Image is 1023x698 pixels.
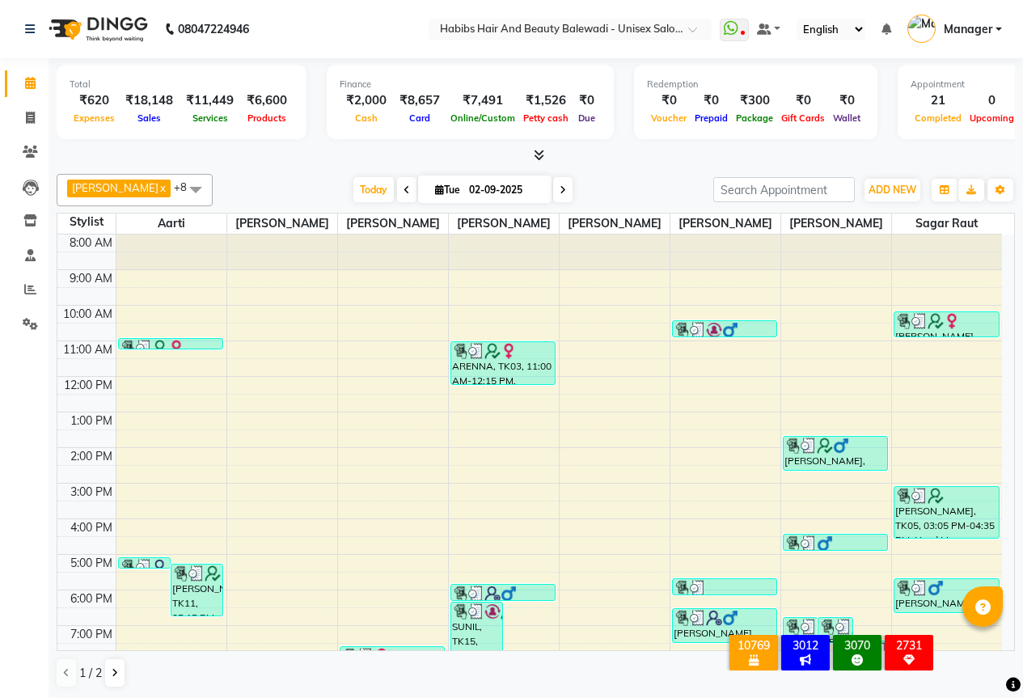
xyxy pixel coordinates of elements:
[41,6,152,52] img: logo
[72,181,159,194] span: [PERSON_NAME]
[464,178,545,202] input: 2025-09-02
[892,214,1003,234] span: Sagar Raut
[227,214,337,234] span: [PERSON_NAME]
[560,214,670,234] span: [PERSON_NAME]
[119,558,170,568] div: [PERSON_NAME], TK07, 05:05 PM-05:15 PM, Body Basics Threadinge - Eyebrows (₹60)
[713,177,855,202] input: Search Appointment
[966,91,1018,110] div: 0
[451,585,556,600] div: ABHISHEK, TK09, 05:50 PM-06:20 PM, Hair Cut - [DEMOGRAPHIC_DATA] HairCut with Wash (₹480)
[446,112,519,124] span: Online/Custom
[60,306,116,323] div: 10:00 AM
[573,91,601,110] div: ₹0
[894,579,999,612] div: [PERSON_NAME], TK10, 05:40 PM-06:40 PM, Dry Haircut [DEMOGRAPHIC_DATA] (₹250),Dry Haircut [DEMOGR...
[888,638,930,653] div: 2731
[188,112,232,124] span: Services
[67,484,116,501] div: 3:00 PM
[673,579,777,594] div: ruta, TK08, 05:40 PM-06:10 PM, Hair Cut - [DEMOGRAPHIC_DATA] HairCut with wash (₹700)
[393,91,446,110] div: ₹8,657
[869,184,916,196] span: ADD NEW
[784,437,888,470] div: [PERSON_NAME], TK04, 01:40 PM-02:40 PM, Hair Cut - [DEMOGRAPHIC_DATA] HairCut with Wash (₹480),[P...
[784,638,826,653] div: 3012
[116,214,226,234] span: Aarti
[66,270,116,287] div: 9:00 AM
[67,448,116,465] div: 2:00 PM
[829,91,864,110] div: ₹0
[784,535,888,550] div: YASH, TK06, 04:25 PM-04:55 PM, Dry Haircut [DEMOGRAPHIC_DATA] (₹250)
[519,112,573,124] span: Petty cash
[119,91,180,110] div: ₹18,148
[864,179,920,201] button: ADD NEW
[777,112,829,124] span: Gift Cards
[911,112,966,124] span: Completed
[431,184,464,196] span: Tue
[944,21,992,38] span: Manager
[340,78,601,91] div: Finance
[451,603,502,662] div: SUNIL, TK15, 06:20 PM-08:05 PM, [PERSON_NAME] Sheving (₹300),Dry Haircut [DEMOGRAPHIC_DATA] (₹250...
[338,214,448,234] span: [PERSON_NAME]
[70,91,119,110] div: ₹620
[911,91,966,110] div: 21
[907,15,936,43] img: Manager
[340,647,445,657] div: palak, TK14, 07:35 PM-07:45 PM, Body Basics Threadinge - Eyebrows (₹60)
[79,665,102,682] span: 1 / 2
[733,638,775,653] div: 10769
[340,91,393,110] div: ₹2,000
[647,112,691,124] span: Voucher
[451,342,556,384] div: ARENNA, TK03, 11:00 AM-12:15 PM, ADVANCE SCALP THERAPY [DEMOGRAPHIC_DATA] (₹1999),Hair Cut - Dry ...
[777,91,829,110] div: ₹0
[178,6,249,52] b: 08047224946
[159,181,166,194] a: x
[70,78,294,91] div: Total
[67,519,116,536] div: 4:00 PM
[351,112,382,124] span: Cash
[67,626,116,643] div: 7:00 PM
[60,341,116,358] div: 11:00 AM
[966,112,1018,124] span: Upcoming
[691,112,732,124] span: Prepaid
[70,112,119,124] span: Expenses
[732,112,777,124] span: Package
[240,91,294,110] div: ₹6,600
[66,235,116,252] div: 8:00 AM
[67,555,116,572] div: 5:00 PM
[67,590,116,607] div: 6:00 PM
[732,91,777,110] div: ₹300
[955,633,1007,682] iframe: chat widget
[449,214,559,234] span: [PERSON_NAME]
[119,339,223,349] div: [PERSON_NAME], TK01, 10:55 AM-11:15 AM, Body Basics Threadinge - Eyebrows (₹60),Body Basics Threa...
[57,214,116,231] div: Stylist
[784,618,818,642] div: GAYATRI, TK12, 06:45 PM-07:30 PM, BlowDry & Styling - Wash And Blast Dry (₹410)
[574,112,599,124] span: Due
[171,565,222,616] div: [PERSON_NAME], TK11, 05:15 PM-06:45 PM, Body Basics Threadinge - Eyebrows (₹60),Body Basics Threa...
[405,112,434,124] span: Card
[829,112,864,124] span: Wallet
[647,91,691,110] div: ₹0
[61,377,116,394] div: 12:00 PM
[670,214,780,234] span: [PERSON_NAME]
[836,638,878,653] div: 3070
[446,91,519,110] div: ₹7,491
[894,487,999,538] div: [PERSON_NAME], TK05, 03:05 PM-04:35 PM, Head Massage - Coconut Oil (₹550),Hair Cut - [DEMOGRAPHIC...
[519,91,573,110] div: ₹1,526
[673,609,777,642] div: [PERSON_NAME], TK13, 06:30 PM-07:30 PM, Dry Haircut [DEMOGRAPHIC_DATA] (₹250),[PERSON_NAME] Trimm...
[174,180,199,193] span: +8
[818,618,852,642] div: [PERSON_NAME], TK11, 06:45 PM-07:30 PM, Hair Cut - Child Haircut Boy (₹300)
[133,112,165,124] span: Sales
[67,412,116,429] div: 1:00 PM
[353,177,394,202] span: Today
[647,78,864,91] div: Redemption
[781,214,891,234] span: [PERSON_NAME]
[243,112,290,124] span: Products
[894,312,999,336] div: [PERSON_NAME], TK01, 10:10 AM-10:55 AM, BlowDry & Styling - Wash And Blast Dry 1 (₹300)
[673,321,777,336] div: sunil, TK02, 10:25 AM-10:55 AM, Dry Haircut [DEMOGRAPHIC_DATA] (₹250)
[691,91,732,110] div: ₹0
[180,91,240,110] div: ₹11,449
